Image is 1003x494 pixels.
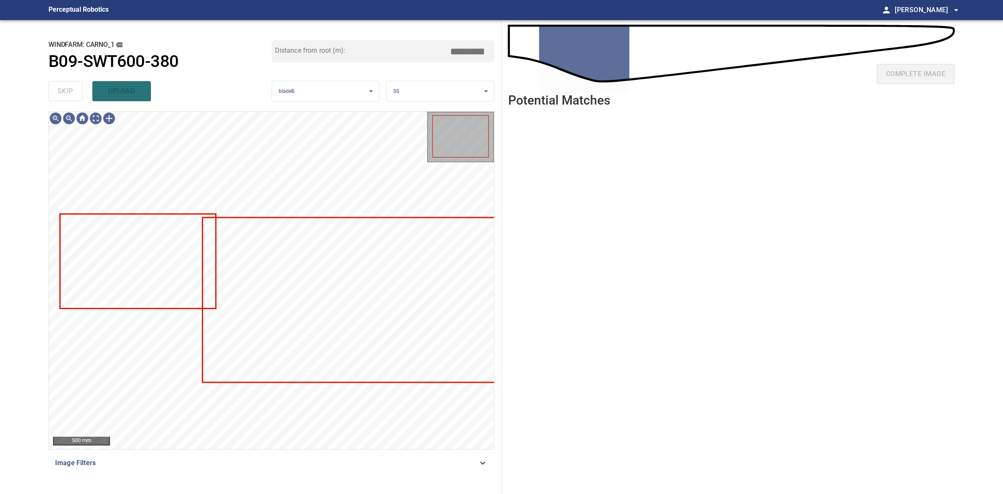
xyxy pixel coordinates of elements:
[115,40,124,49] button: copy message details
[279,88,295,94] span: bladeB
[387,81,494,102] div: SS
[55,458,478,468] span: Image Filters
[48,453,494,473] div: Image Filters
[951,5,961,15] span: arrow_drop_down
[881,5,891,15] span: person
[48,40,272,49] h2: windfarm: Carno_1
[89,112,102,125] div: Toggle full page
[48,52,272,72] a: B09-SWT600-380
[62,112,76,125] div: Zoom out
[393,88,399,94] span: SS
[272,81,379,102] div: bladeB
[76,112,89,125] div: Go home
[48,3,109,17] figcaption: Perceptual Robotics
[895,4,961,16] span: [PERSON_NAME]
[48,52,178,72] h1: B09-SWT600-380
[49,112,62,125] div: Zoom in
[102,112,116,125] div: Toggle selection
[891,2,961,18] button: [PERSON_NAME]
[508,93,610,107] h2: Potential Matches
[275,47,345,54] label: Distance from root (m):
